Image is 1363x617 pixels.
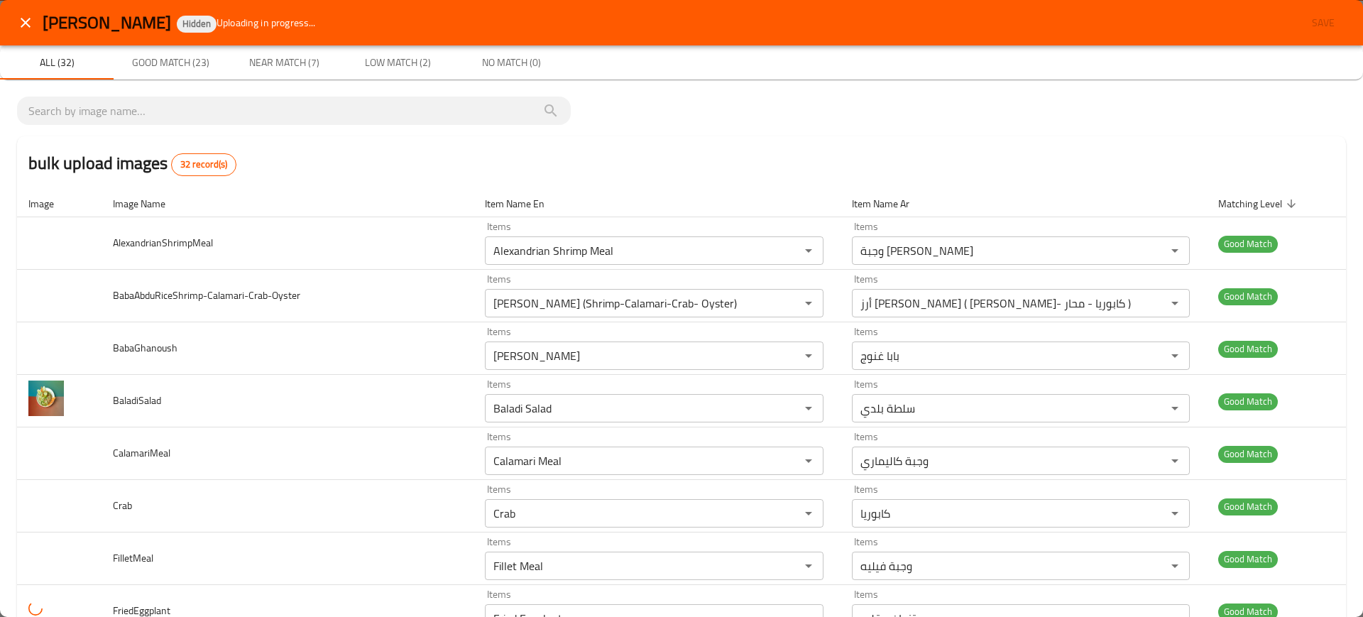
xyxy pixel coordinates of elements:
button: close [9,6,43,40]
h2: bulk upload images [28,151,236,176]
button: Open [799,503,819,523]
span: BaladiSalad [113,391,161,410]
div: Total records count [171,153,236,176]
span: Matching Level [1218,195,1301,212]
th: Item Name Ar [841,190,1207,217]
button: Open [799,398,819,418]
button: Open [1165,398,1185,418]
button: Open [799,293,819,313]
button: Open [1165,346,1185,366]
th: Image [17,190,102,217]
span: AlexandrianShrimpMeal [113,234,213,252]
span: BabaAbduRiceShrimp-Calamari-Crab-Oyster [113,286,300,305]
span: Good Match [1218,341,1278,357]
button: Open [1165,241,1185,261]
span: Good Match [1218,446,1278,462]
input: search [28,99,559,122]
div: Hidden [177,16,217,33]
button: Open [1165,293,1185,313]
span: No Match (0) [463,54,559,72]
span: Good Match [1218,236,1278,252]
button: Open [1165,451,1185,471]
button: Open [799,556,819,576]
button: Open [799,451,819,471]
button: Open [1165,503,1185,523]
span: Good Match [1218,551,1278,567]
th: Item Name En [474,190,840,217]
button: Open [799,346,819,366]
button: Open [1165,556,1185,576]
span: CalamariMeal [113,444,170,462]
span: Image Name [113,195,184,212]
span: Good Match [1218,393,1278,410]
span: Crab [113,496,132,515]
span: [PERSON_NAME] [43,6,171,38]
span: Hidden [177,18,217,30]
span: All (32) [9,54,105,72]
img: BaladiSalad [28,381,64,416]
span: FilletMeal [113,549,153,567]
span: Low Match (2) [349,54,446,72]
span: Near Match (7) [236,54,332,72]
span: 32 record(s) [172,158,236,172]
span: Uploading in progress... [217,16,316,30]
span: Good Match (23) [122,54,219,72]
button: Open [799,241,819,261]
span: BabaGhanoush [113,339,177,357]
span: Good Match [1218,498,1278,515]
span: Good Match [1218,288,1278,305]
